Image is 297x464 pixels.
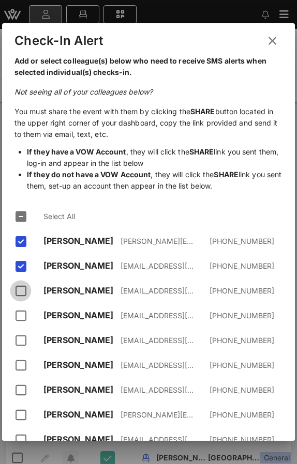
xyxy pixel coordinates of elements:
div: [PERSON_NAME][EMAIL_ADDRESS][DOMAIN_NAME] [121,237,198,246]
div: [EMAIL_ADDRESS][DOMAIN_NAME] [121,262,198,271]
div: [PHONE_NUMBER] [197,287,274,296]
div: [EMAIL_ADDRESS][DOMAIN_NAME] [121,386,198,395]
div: [EMAIL_ADDRESS][DOMAIN_NAME] [121,287,198,296]
div: [PHONE_NUMBER] [197,436,274,444]
div: [PERSON_NAME] [43,311,121,320]
span: SHARE [190,107,215,116]
div: [EMAIL_ADDRESS][DOMAIN_NAME] [121,312,198,320]
div: [EMAIL_ADDRESS][DOMAIN_NAME] [121,436,198,444]
div: [PERSON_NAME] [43,335,121,345]
div: [PHONE_NUMBER] [197,237,274,246]
div: [PERSON_NAME] [43,236,121,246]
span: SHARE [214,170,239,179]
li: , they will click the link you sent them, log-in and appear in the list below [27,146,283,169]
span: SHARE [189,147,214,156]
div: [PHONE_NUMBER] [197,312,274,320]
span: If they have a VOW Account [27,147,126,156]
div: [PERSON_NAME] [43,435,121,444]
li: , they will click the link you sent them, set-up an account then appear in the list below. [27,169,283,192]
div: [PERSON_NAME] [43,410,121,420]
p: You must share the event with them by clicking the button located in the upper right corner of yo... [14,106,283,192]
div: [PERSON_NAME] [43,385,121,395]
div: [PHONE_NUMBER] [197,361,274,370]
div: [PHONE_NUMBER] [197,336,274,345]
span: If they do not have a VOW Account [27,170,151,179]
p: Add or select colleague(s) below who need to receive SMS alerts when selected individual(s) check... [14,55,283,78]
p: Not seeing all of your colleagues below? [14,86,283,98]
div: [PHONE_NUMBER] [197,386,274,395]
div: [EMAIL_ADDRESS][DOMAIN_NAME] [121,336,198,345]
div: [PHONE_NUMBER] [197,262,274,271]
div: [PERSON_NAME][EMAIL_ADDRESS][PERSON_NAME][DOMAIN_NAME] [121,411,198,420]
div: Select All [43,212,274,221]
div: [PERSON_NAME] [43,261,121,271]
div: [PERSON_NAME] [43,286,121,296]
div: [EMAIL_ADDRESS][DOMAIN_NAME] [121,361,198,370]
div: [PHONE_NUMBER] [197,411,274,420]
div: [PERSON_NAME] [43,360,121,370]
div: Check-In Alert [14,33,103,49]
